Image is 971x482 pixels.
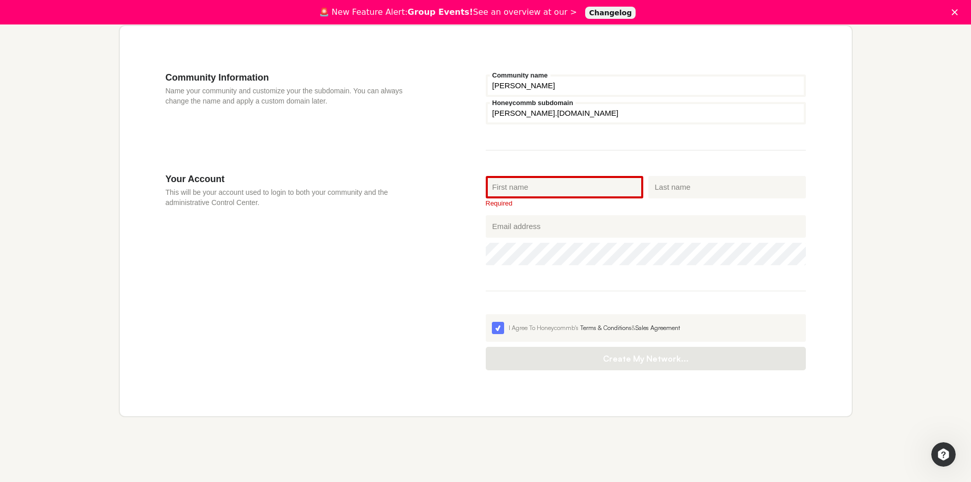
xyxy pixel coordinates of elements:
[166,173,425,185] h3: Your Account
[636,324,680,332] a: Sales Agreement
[486,347,806,370] button: Create My Network...
[580,324,632,332] a: Terms & Conditions
[166,187,425,208] p: This will be your account used to login to both your community and the administrative Control Cen...
[166,72,425,83] h3: Community Information
[490,72,550,79] label: Community name
[931,442,956,467] iframe: Intercom live chat
[319,7,577,17] div: 🚨 New Feature Alert: See an overview at our >
[408,7,474,17] b: Group Events!
[486,74,806,97] input: Community name
[486,215,806,238] input: Email address
[486,102,806,124] input: your-subdomain.honeycommb.com
[585,7,636,19] a: Changelog
[490,99,576,106] label: Honeycommb subdomain
[166,86,425,106] p: Name your community and customize your the subdomain. You can always change the name and apply a ...
[486,176,643,198] input: First name
[496,353,796,364] span: Create My Network...
[648,176,806,198] input: Last name
[486,200,643,207] div: Required
[952,9,962,15] div: Close
[509,323,800,333] div: I Agree To Honeycommb's &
